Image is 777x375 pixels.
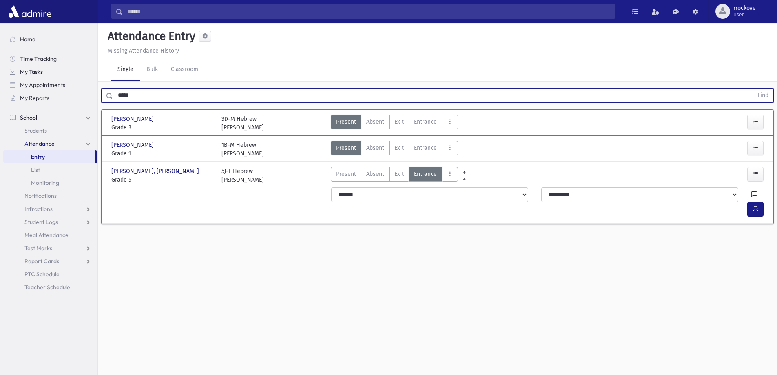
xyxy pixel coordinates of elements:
[24,192,57,200] span: Notifications
[3,111,97,124] a: School
[3,229,97,242] a: Meal Attendance
[24,218,58,226] span: Student Logs
[3,150,95,163] a: Entry
[414,144,437,152] span: Entrance
[394,144,404,152] span: Exit
[221,167,264,184] div: 5J-F Hebrew [PERSON_NAME]
[24,140,55,147] span: Attendance
[7,3,53,20] img: AdmirePro
[733,11,756,18] span: User
[366,144,384,152] span: Absent
[20,55,57,62] span: Time Tracking
[20,68,43,75] span: My Tasks
[3,255,97,268] a: Report Cards
[111,141,155,149] span: [PERSON_NAME]
[3,33,97,46] a: Home
[140,58,164,81] a: Bulk
[20,114,37,121] span: School
[3,281,97,294] a: Teacher Schedule
[111,167,201,175] span: [PERSON_NAME], [PERSON_NAME]
[414,118,437,126] span: Entrance
[336,170,356,178] span: Present
[366,118,384,126] span: Absent
[111,115,155,123] span: [PERSON_NAME]
[3,137,97,150] a: Attendance
[24,205,53,213] span: Infractions
[336,144,356,152] span: Present
[31,179,59,186] span: Monitoring
[24,257,59,265] span: Report Cards
[20,94,49,102] span: My Reports
[3,124,97,137] a: Students
[104,29,195,43] h5: Attendance Entry
[394,118,404,126] span: Exit
[24,284,70,291] span: Teacher Schedule
[24,244,52,252] span: Test Marks
[394,170,404,178] span: Exit
[733,5,756,11] span: rrockove
[3,65,97,78] a: My Tasks
[331,141,458,158] div: AttTypes
[3,215,97,229] a: Student Logs
[221,115,264,132] div: 3D-M Hebrew [PERSON_NAME]
[3,176,97,189] a: Monitoring
[31,166,40,173] span: List
[3,78,97,91] a: My Appointments
[3,268,97,281] a: PTC Schedule
[753,89,773,102] button: Find
[123,4,615,19] input: Search
[111,58,140,81] a: Single
[331,167,458,184] div: AttTypes
[20,81,65,89] span: My Appointments
[3,163,97,176] a: List
[104,47,179,54] a: Missing Attendance History
[3,52,97,65] a: Time Tracking
[3,91,97,104] a: My Reports
[31,153,45,160] span: Entry
[24,127,47,134] span: Students
[111,149,213,158] span: Grade 1
[164,58,205,81] a: Classroom
[108,47,179,54] u: Missing Attendance History
[336,118,356,126] span: Present
[414,170,437,178] span: Entrance
[3,202,97,215] a: Infractions
[24,231,69,239] span: Meal Attendance
[221,141,264,158] div: 1B-M Hebrew [PERSON_NAME]
[3,242,97,255] a: Test Marks
[366,170,384,178] span: Absent
[111,123,213,132] span: Grade 3
[3,189,97,202] a: Notifications
[331,115,458,132] div: AttTypes
[111,175,213,184] span: Grade 5
[20,36,35,43] span: Home
[24,271,60,278] span: PTC Schedule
